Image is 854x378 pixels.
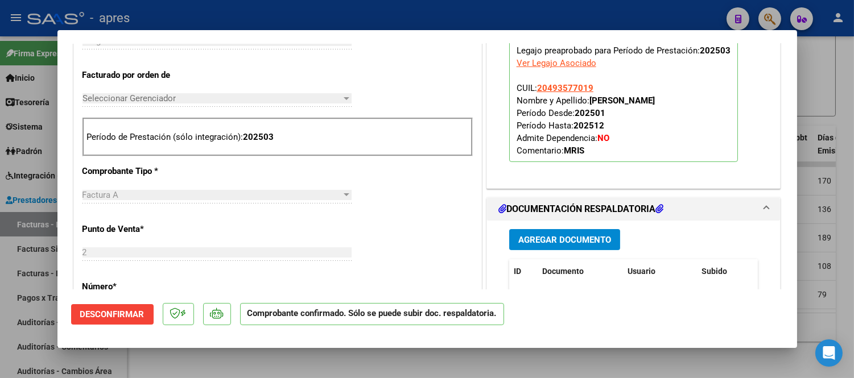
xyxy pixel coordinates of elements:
[517,146,584,156] span: Comentario:
[542,267,584,276] span: Documento
[509,40,738,162] p: Legajo preaprobado para Período de Prestación:
[82,69,200,82] p: Facturado por orden de
[71,304,154,325] button: Desconfirmar
[538,259,623,284] datatable-header-cell: Documento
[815,339,843,367] div: Open Intercom Messenger
[517,83,655,156] span: CUIL: Nombre y Apellido: Período Desde: Período Hasta: Admite Dependencia:
[697,259,754,284] datatable-header-cell: Subido
[87,131,468,144] p: Período de Prestación (sólo integración):
[82,280,200,293] p: Número
[628,267,655,276] span: Usuario
[702,267,727,276] span: Subido
[597,133,609,143] strong: NO
[589,95,655,106] strong: [PERSON_NAME]
[564,146,584,156] strong: MRIS
[623,259,697,284] datatable-header-cell: Usuario
[82,223,200,236] p: Punto de Venta
[537,83,593,93] span: 20493577019
[82,165,200,178] p: Comprobante Tipo *
[509,229,620,250] button: Agregar Documento
[487,198,781,221] mat-expansion-panel-header: DOCUMENTACIÓN RESPALDATORIA
[82,190,119,200] span: Factura A
[498,202,663,216] h1: DOCUMENTACIÓN RESPALDATORIA
[244,132,274,142] strong: 202503
[82,93,341,103] span: Seleccionar Gerenciador
[574,121,604,131] strong: 202512
[509,259,538,284] datatable-header-cell: ID
[700,45,731,56] strong: 202503
[240,303,504,325] p: Comprobante confirmado. Sólo se puede subir doc. respaldatoria.
[575,108,605,118] strong: 202501
[518,235,611,245] span: Agregar Documento
[80,309,145,319] span: Desconfirmar
[517,57,596,69] div: Ver Legajo Asociado
[514,267,521,276] span: ID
